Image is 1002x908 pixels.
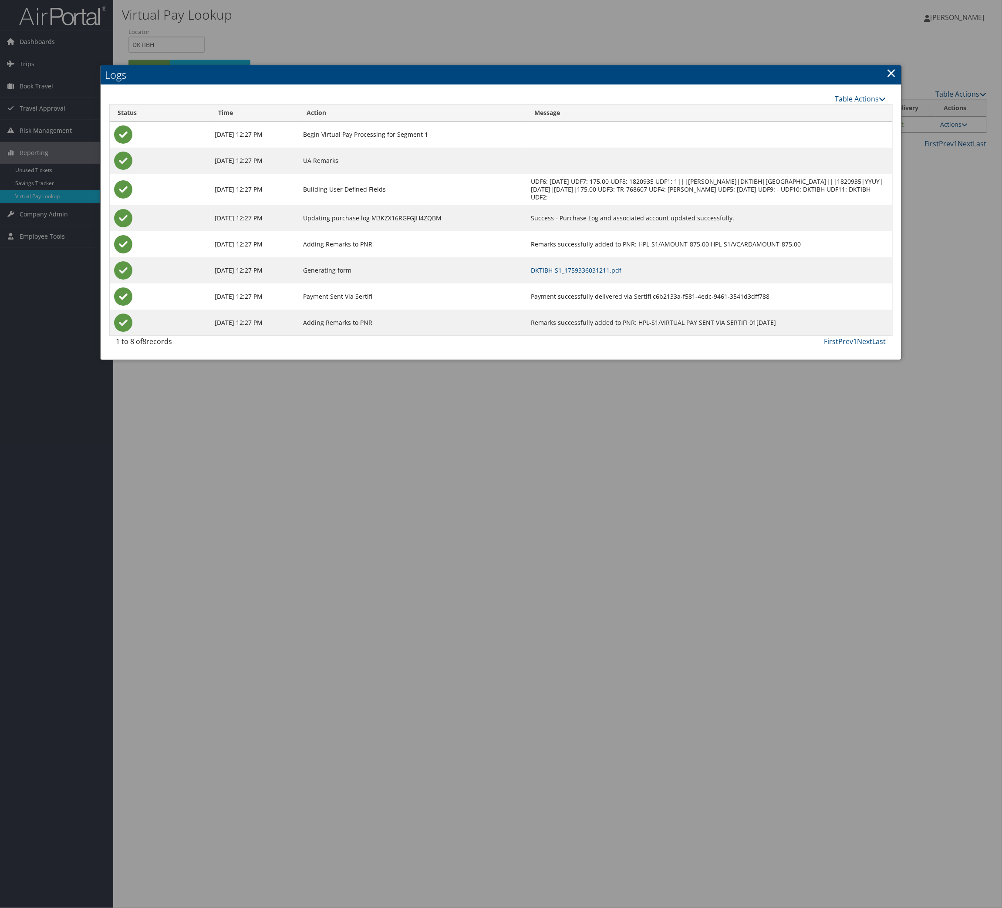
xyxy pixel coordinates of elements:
[527,231,892,257] td: Remarks successfully added to PNR: HPL-S1/AMOUNT-875.00 HPL-S1/VCARDAMOUNT-875.00
[211,148,299,174] td: [DATE] 12:27 PM
[299,174,527,205] td: Building User Defined Fields
[299,105,527,122] th: Action: activate to sort column ascending
[116,336,299,351] div: 1 to 8 of records
[531,266,622,274] a: DKTIBH-S1_1759336031211.pdf
[142,337,146,346] span: 8
[299,205,527,231] td: Updating purchase log M3KZX16RGFGJH4ZQBM
[110,105,210,122] th: Status: activate to sort column ascending
[211,284,299,310] td: [DATE] 12:27 PM
[101,65,901,84] h2: Logs
[299,122,527,148] td: Begin Virtual Pay Processing for Segment 1
[299,310,527,336] td: Adding Remarks to PNR
[211,257,299,284] td: [DATE] 12:27 PM
[527,105,892,122] th: Message: activate to sort column ascending
[211,174,299,205] td: [DATE] 12:27 PM
[527,310,892,336] td: Remarks successfully added to PNR: HPL-S1/VIRTUAL PAY SENT VIA SERTIFI 01[DATE]
[299,257,527,284] td: Generating form
[527,174,892,205] td: UDF6: [DATE] UDF7: 175.00 UDF8: 1820935 UDF1: 1|||[PERSON_NAME]|DKTIBH|[GEOGRAPHIC_DATA]|||182093...
[835,94,886,104] a: Table Actions
[857,337,873,346] a: Next
[299,284,527,310] td: Payment Sent Via Sertifi
[299,148,527,174] td: UA Remarks
[211,310,299,336] td: [DATE] 12:27 PM
[211,205,299,231] td: [DATE] 12:27 PM
[527,205,892,231] td: Success - Purchase Log and associated account updated successfully.
[299,231,527,257] td: Adding Remarks to PNR
[854,337,857,346] a: 1
[824,337,839,346] a: First
[527,284,892,310] td: Payment successfully delivered via Sertifi c6b2133a-f581-4edc-9461-3541d3dff788
[211,122,299,148] td: [DATE] 12:27 PM
[873,337,886,346] a: Last
[839,337,854,346] a: Prev
[211,231,299,257] td: [DATE] 12:27 PM
[211,105,299,122] th: Time: activate to sort column ascending
[887,64,897,81] a: Close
